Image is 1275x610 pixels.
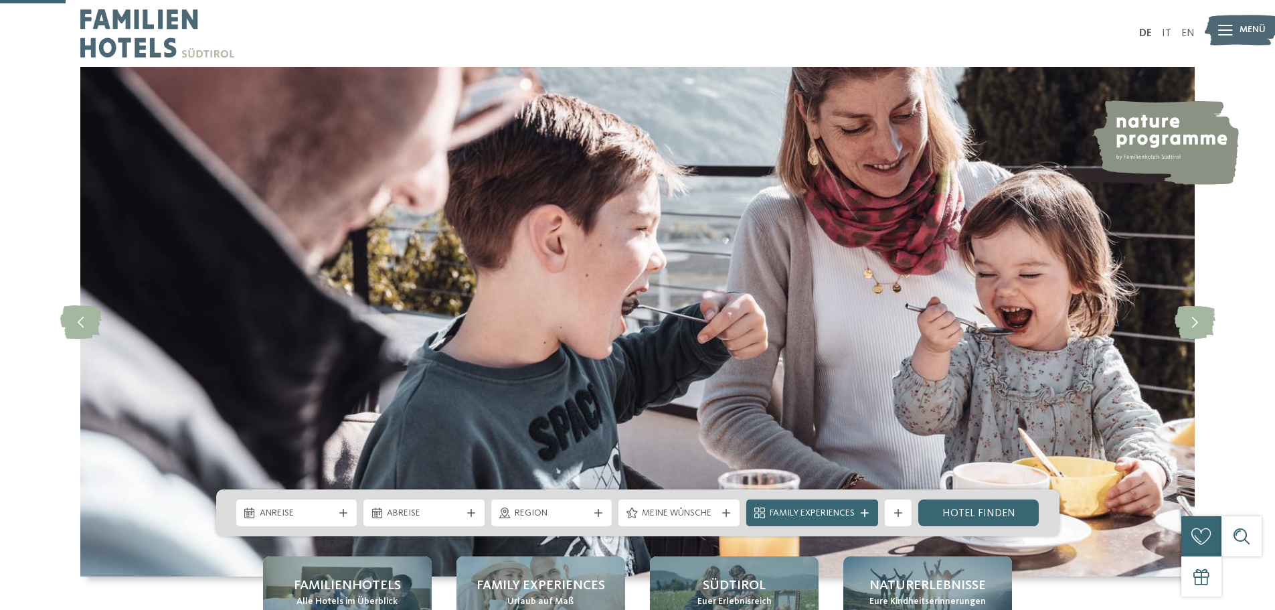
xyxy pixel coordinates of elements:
[918,500,1039,526] a: Hotel finden
[697,595,772,609] span: Euer Erlebnisreich
[80,67,1195,577] img: Familienhotels Südtirol: The happy family places
[477,577,605,595] span: Family Experiences
[770,507,855,520] span: Family Experiences
[1162,28,1171,39] a: IT
[1139,28,1152,39] a: DE
[1240,23,1266,37] span: Menü
[869,595,986,609] span: Eure Kindheitserinnerungen
[294,577,401,595] span: Familienhotels
[869,577,986,595] span: Naturerlebnisse
[642,507,716,520] span: Meine Wünsche
[515,507,589,520] span: Region
[1181,28,1195,39] a: EN
[507,595,574,609] span: Urlaub auf Maß
[296,595,398,609] span: Alle Hotels im Überblick
[387,507,461,520] span: Abreise
[260,507,334,520] span: Anreise
[703,577,766,595] span: Südtirol
[1092,100,1239,185] img: nature programme by Familienhotels Südtirol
